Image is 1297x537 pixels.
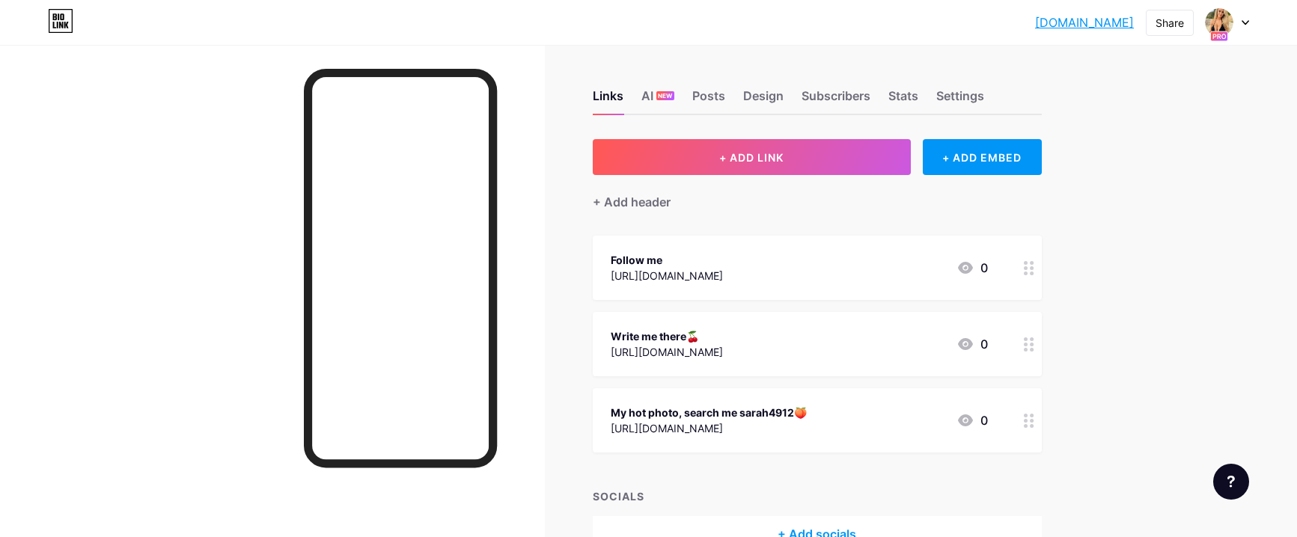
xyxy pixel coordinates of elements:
[658,91,672,100] span: NEW
[923,139,1042,175] div: + ADD EMBED
[641,87,674,114] div: AI
[593,488,1042,504] div: SOCIALS
[956,411,988,429] div: 0
[611,268,723,283] div: [URL][DOMAIN_NAME]
[1205,8,1233,37] img: 高橋 惠子
[611,252,723,268] div: Follow me
[593,139,911,175] button: + ADD LINK
[802,87,870,114] div: Subscribers
[611,405,807,420] div: My hot photo, search me sarah4912🍑
[593,193,671,211] div: + Add header
[1035,13,1134,31] a: [DOMAIN_NAME]
[936,87,984,114] div: Settings
[611,420,807,436] div: [URL][DOMAIN_NAME]
[743,87,784,114] div: Design
[611,344,723,360] div: [URL][DOMAIN_NAME]
[593,87,623,114] div: Links
[956,259,988,277] div: 0
[692,87,725,114] div: Posts
[611,328,723,344] div: Write me there🍒
[888,87,918,114] div: Stats
[1156,15,1184,31] div: Share
[719,151,784,164] span: + ADD LINK
[956,335,988,353] div: 0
